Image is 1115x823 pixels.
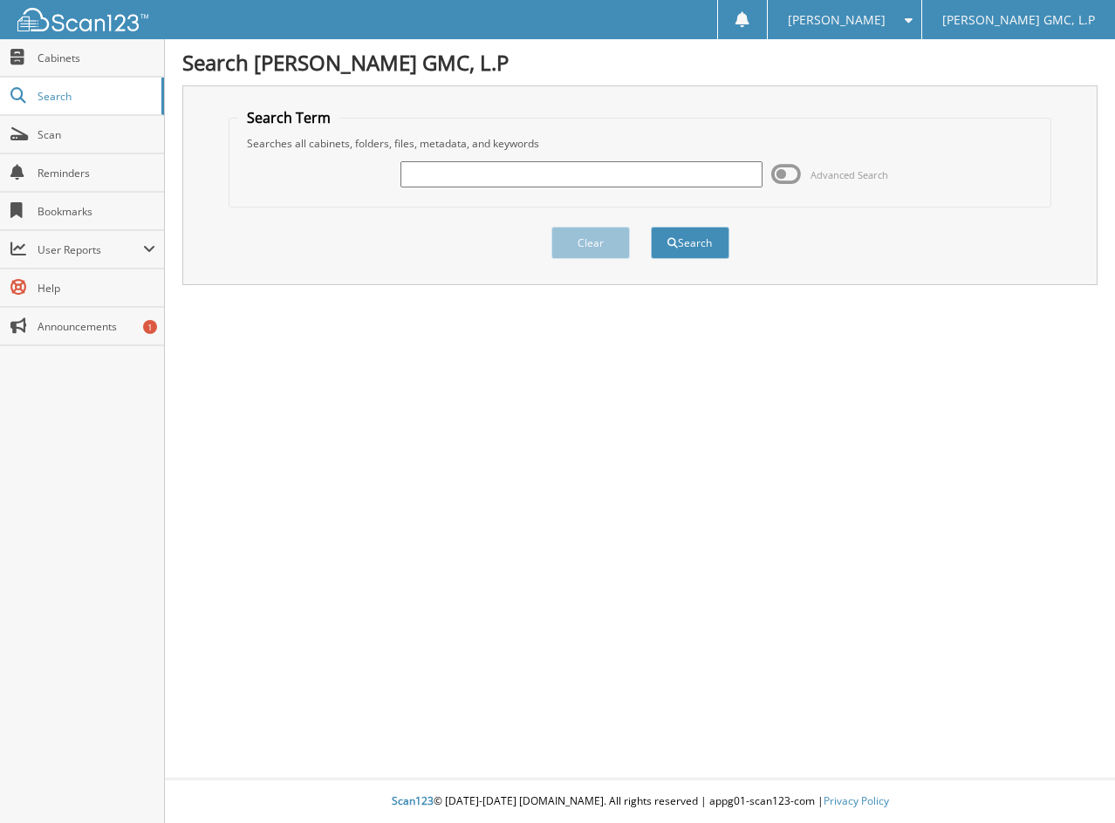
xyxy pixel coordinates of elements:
div: 1 [143,320,157,334]
span: Announcements [38,319,155,334]
div: Searches all cabinets, folders, files, metadata, and keywords [238,136,1041,151]
span: Reminders [38,166,155,180]
span: Search [38,89,153,104]
iframe: Chat Widget [1028,739,1115,823]
button: Clear [551,227,630,259]
div: © [DATE]-[DATE] [DOMAIN_NAME]. All rights reserved | appg01-scan123-com | [165,780,1115,823]
span: Scan123 [392,793,434,808]
span: User Reports [38,242,143,257]
span: Scan [38,127,155,142]
span: [PERSON_NAME] [788,15,886,25]
span: [PERSON_NAME] GMC, L.P [942,15,1095,25]
span: Cabinets [38,51,155,65]
span: Bookmarks [38,204,155,219]
legend: Search Term [238,108,339,127]
h1: Search [PERSON_NAME] GMC, L.P [182,48,1098,77]
a: Privacy Policy [824,793,889,808]
button: Search [651,227,729,259]
img: scan123-logo-white.svg [17,8,148,31]
span: Help [38,281,155,296]
span: Advanced Search [811,168,888,181]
